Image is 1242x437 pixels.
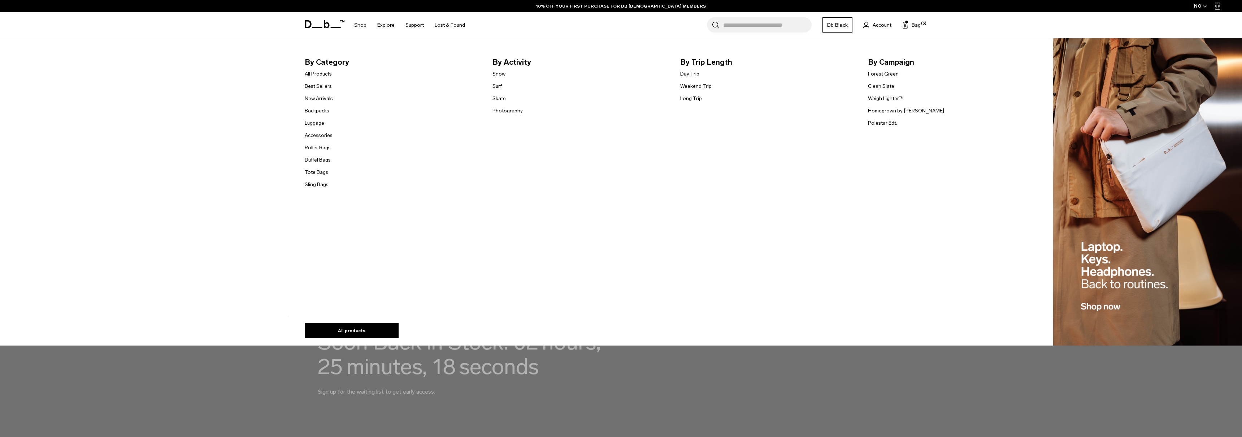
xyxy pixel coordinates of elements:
button: Bag (3) [902,21,921,29]
a: Duffel Bags [305,156,331,164]
nav: Main Navigation [349,12,470,38]
span: Account [873,21,891,29]
a: Lost & Found [435,12,465,38]
a: Surf [492,82,502,90]
a: Clean Slate [868,82,894,90]
a: Db Black [822,17,852,33]
span: By Campaign [868,56,1044,68]
a: Polestar Edt. [868,119,897,127]
span: By Trip Length [680,56,856,68]
a: Weekend Trip [680,82,712,90]
a: Roller Bags [305,144,331,151]
a: Skate [492,95,506,102]
a: All products [305,323,399,338]
a: Day Trip [680,70,699,78]
a: Accessories [305,132,333,139]
a: Photography [492,107,523,115]
a: Support [405,12,424,38]
a: Homegrown by [PERSON_NAME] [868,107,944,115]
a: Shop [354,12,366,38]
a: Forest Green [868,70,899,78]
a: Weigh Lighter™ [868,95,904,102]
a: Long Trip [680,95,702,102]
a: Best Sellers [305,82,332,90]
span: By Activity [492,56,669,68]
span: (3) [921,21,926,27]
a: All Products [305,70,332,78]
span: By Category [305,56,481,68]
a: Tote Bags [305,168,328,176]
a: Sling Bags [305,181,329,188]
a: Explore [377,12,395,38]
span: Bag [912,21,921,29]
a: Luggage [305,119,324,127]
a: Snow [492,70,505,78]
a: 10% OFF YOUR FIRST PURCHASE FOR DB [DEMOGRAPHIC_DATA] MEMBERS [536,3,706,9]
a: Backpacks [305,107,329,115]
a: New Arrivals [305,95,333,102]
img: Db [1053,38,1242,346]
a: Account [863,21,891,29]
